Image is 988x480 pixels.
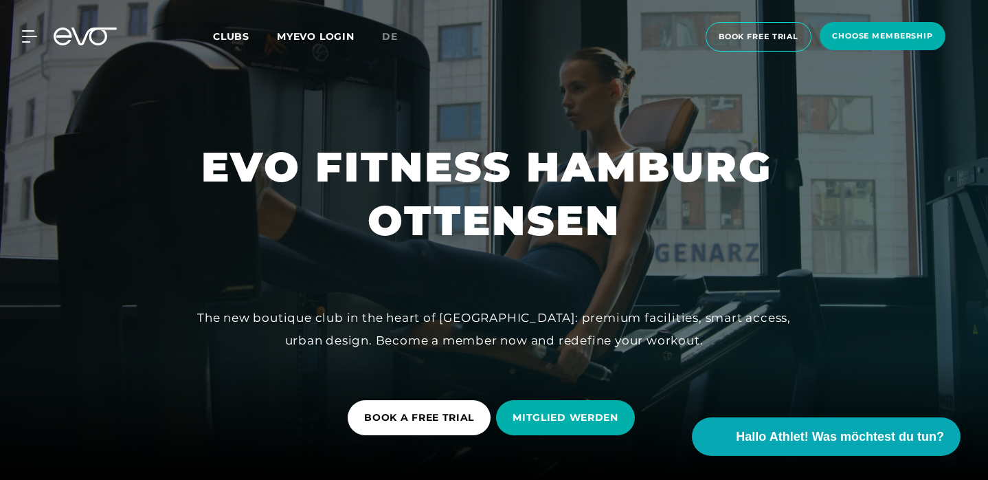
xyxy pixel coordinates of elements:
h1: EVO FITNESS HAMBURG OTTENSEN [201,140,787,248]
span: choose membership [832,30,933,42]
span: de [382,30,398,43]
a: MYEVO LOGIN [277,30,355,43]
a: BOOK A FREE TRIAL [348,390,496,446]
div: The new boutique club in the heart of [GEOGRAPHIC_DATA]: premium facilities, smart access, urban ... [185,307,803,351]
a: MITGLIED WERDEN [496,390,640,446]
a: choose membership [816,22,950,52]
button: Hallo Athlet! Was möchtest du tun? [692,417,961,456]
span: MITGLIED WERDEN [513,411,618,425]
span: book free trial [719,31,798,43]
a: de [382,29,414,45]
a: Clubs [213,30,277,43]
span: Hallo Athlet! Was möchtest du tun? [736,428,944,446]
span: BOOK A FREE TRIAL [364,411,474,425]
span: Clubs [213,30,249,43]
a: book free trial [701,22,816,52]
